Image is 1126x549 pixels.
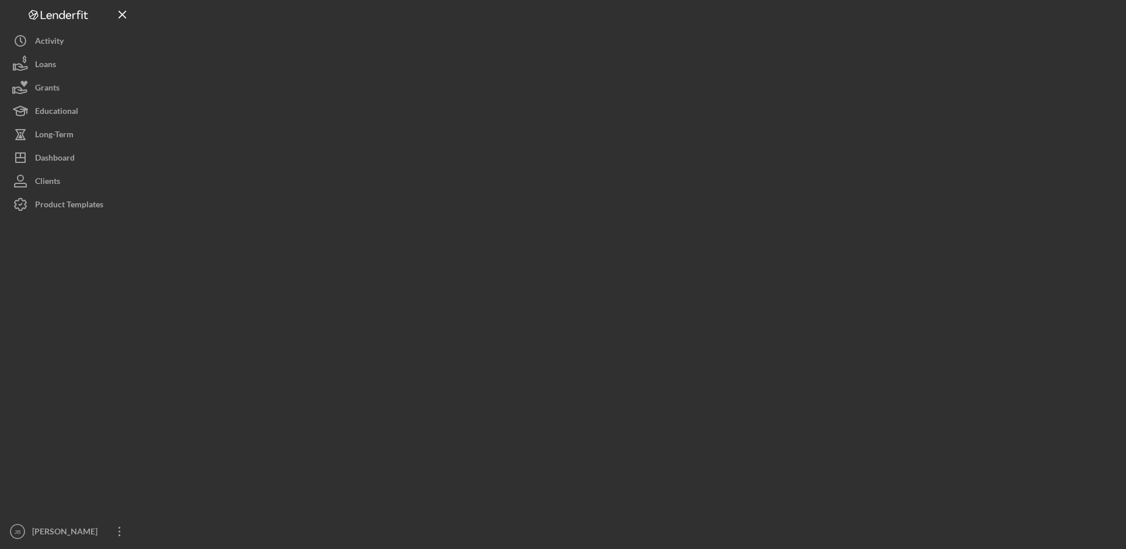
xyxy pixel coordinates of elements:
button: Loans [6,53,134,76]
button: Dashboard [6,146,134,169]
div: Activity [35,29,64,55]
button: Clients [6,169,134,193]
div: Dashboard [35,146,75,172]
button: Activity [6,29,134,53]
div: Educational [35,99,78,126]
div: Product Templates [35,193,103,219]
div: Clients [35,169,60,196]
button: Educational [6,99,134,123]
text: JB [14,529,20,535]
button: Long-Term [6,123,134,146]
div: Loans [35,53,56,79]
button: Product Templates [6,193,134,216]
button: Grants [6,76,134,99]
div: [PERSON_NAME] [29,520,105,546]
button: JB[PERSON_NAME] [6,520,134,543]
div: Grants [35,76,60,102]
div: Long-Term [35,123,74,149]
